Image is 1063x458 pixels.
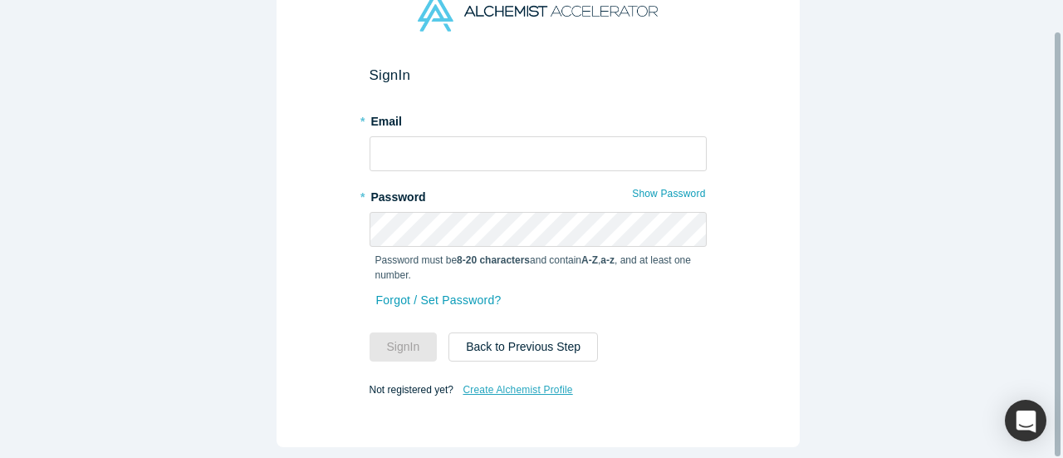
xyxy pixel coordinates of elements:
[370,107,707,131] label: Email
[631,183,706,204] button: Show Password
[370,66,707,84] h2: Sign In
[375,286,502,315] a: Forgot / Set Password?
[370,383,453,395] span: Not registered yet?
[370,332,438,362] button: SignIn
[600,254,615,266] strong: a-z
[462,379,573,401] a: Create Alchemist Profile
[370,183,707,206] label: Password
[581,254,598,266] strong: A-Z
[457,254,530,266] strong: 8-20 characters
[448,332,598,362] button: Back to Previous Step
[375,253,701,283] p: Password must be and contain , , and at least one number.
